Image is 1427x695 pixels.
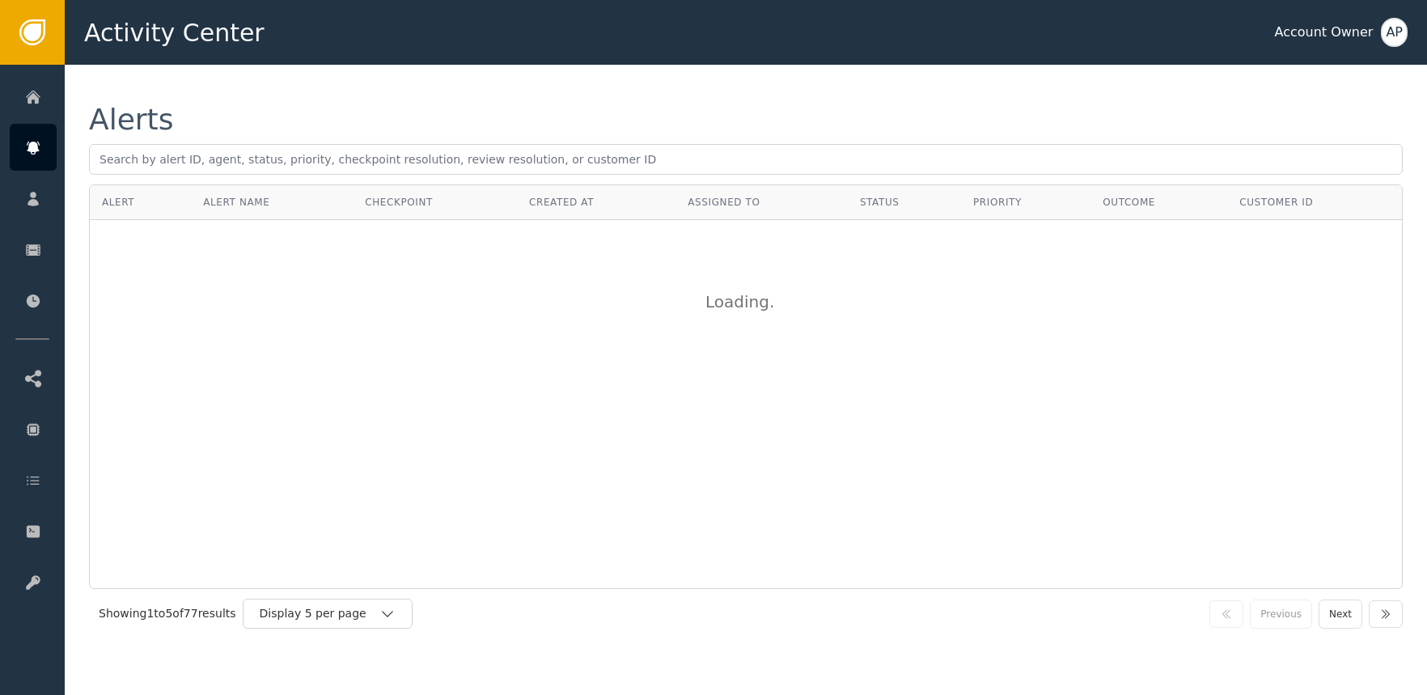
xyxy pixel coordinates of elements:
div: Alert [102,195,179,210]
div: Assigned To [688,195,836,210]
div: Alert Name [203,195,341,210]
div: Alerts [89,105,173,134]
div: Checkpoint [365,195,505,210]
button: Display 5 per page [243,599,413,629]
button: Next [1319,600,1362,629]
div: Outcome [1103,195,1215,210]
div: Display 5 per page [260,605,379,622]
button: AP [1381,18,1408,47]
div: Account Owner [1274,23,1373,42]
div: Created At [529,195,663,210]
div: Showing 1 to 5 of 77 results [99,605,236,622]
input: Search by alert ID, agent, status, priority, checkpoint resolution, review resolution, or custome... [89,144,1403,175]
div: Priority [973,195,1078,210]
span: Activity Center [84,15,265,51]
div: Status [860,195,949,210]
div: Customer ID [1239,195,1390,210]
div: Loading . [705,290,786,314]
